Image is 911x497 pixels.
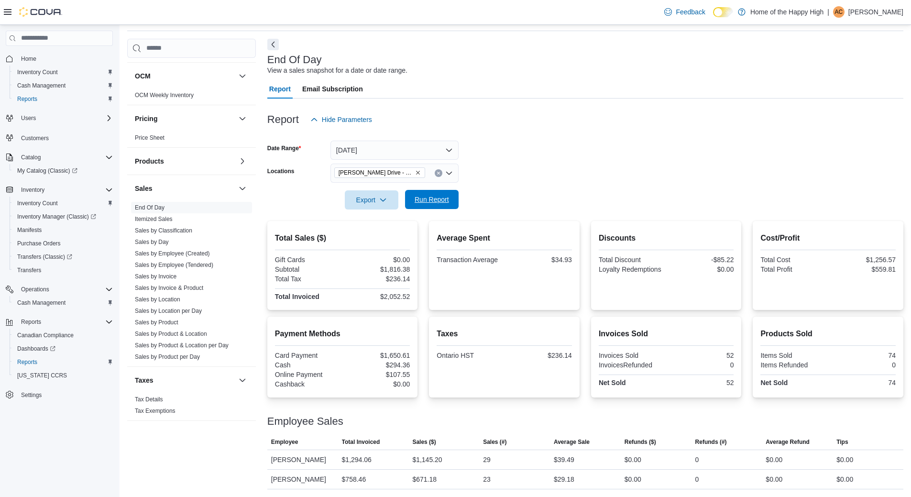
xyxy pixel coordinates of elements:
a: Cash Management [13,297,69,309]
span: OCM Weekly Inventory [135,91,194,99]
div: $107.55 [344,371,410,378]
h2: Invoices Sold [599,328,734,340]
div: $671.18 [412,474,437,485]
h3: Taxes [135,376,154,385]
h3: Employee Sales [267,416,343,427]
div: 0 [695,454,699,465]
div: $0.00 [766,474,782,485]
div: Total Cost [760,256,826,264]
h3: End Of Day [267,54,322,66]
span: Average Sale [554,438,590,446]
div: 23 [483,474,491,485]
span: Home [21,55,36,63]
button: Sales [135,184,235,193]
a: Tax Details [135,396,163,403]
div: $0.00 [836,454,853,465]
span: Manifests [13,224,113,236]
div: -$85.22 [668,256,734,264]
button: Hide Parameters [307,110,376,129]
span: Sales by Invoice & Product [135,284,203,292]
span: Dashboards [17,345,55,353]
button: Canadian Compliance [10,329,117,342]
span: Hide Parameters [322,115,372,124]
a: Dashboards [10,342,117,355]
a: Home [17,53,40,65]
div: Invoices Sold [599,352,664,359]
div: 0 [695,474,699,485]
div: 74 [830,352,896,359]
span: My Catalog (Classic) [17,167,77,175]
h2: Total Sales ($) [275,232,410,244]
button: Reports [17,316,45,328]
span: My Catalog (Classic) [13,165,113,177]
div: 0 [668,361,734,369]
div: $29.18 [554,474,574,485]
span: Inventory Count [13,66,113,78]
span: Purchase Orders [13,238,113,249]
button: Taxes [135,376,235,385]
a: Canadian Compliance [13,330,77,341]
h2: Payment Methods [275,328,410,340]
a: Inventory Manager (Classic) [10,210,117,223]
div: $2,052.52 [344,293,410,300]
span: Dashboards [13,343,113,354]
span: Inventory Count [17,199,58,207]
span: Refunds ($) [625,438,656,446]
button: Purchase Orders [10,237,117,250]
span: AC [835,6,843,18]
a: Transfers (Classic) [10,250,117,264]
div: $294.36 [344,361,410,369]
button: Cash Management [10,79,117,92]
button: Catalog [2,151,117,164]
div: $0.00 [625,474,641,485]
span: Tax Exemptions [135,407,176,415]
div: Items Refunded [760,361,826,369]
div: Card Payment [275,352,340,359]
h3: OCM [135,71,151,81]
span: Inventory [17,184,113,196]
button: Inventory Count [10,197,117,210]
div: 52 [668,379,734,387]
strong: Net Sold [599,379,626,387]
div: $1,294.06 [342,454,372,465]
div: $0.00 [766,454,782,465]
button: Sales [237,183,248,194]
h2: Taxes [437,328,572,340]
span: Dundas - Osler Drive - Friendly Stranger [334,167,425,178]
span: Home [17,53,113,65]
span: Email Subscription [302,79,363,99]
button: Catalog [17,152,44,163]
span: Refunds (#) [695,438,727,446]
span: Sales by Product [135,319,178,326]
div: $0.00 [625,454,641,465]
button: Home [2,52,117,66]
div: $1,256.57 [830,256,896,264]
div: [PERSON_NAME] [267,470,338,489]
div: Ontario HST [437,352,502,359]
a: Sales by Location per Day [135,308,202,314]
a: Sales by Product [135,319,178,326]
div: Cashback [275,380,340,388]
button: Manifests [10,223,117,237]
div: Total Discount [599,256,664,264]
button: Open list of options [445,169,453,177]
button: Remove Dundas - Osler Drive - Friendly Stranger from selection in this group [415,170,421,176]
button: Operations [17,284,53,295]
a: Sales by Product & Location per Day [135,342,229,349]
a: Sales by Employee (Created) [135,250,210,257]
nav: Complex example [6,48,113,427]
span: Average Refund [766,438,810,446]
a: Manifests [13,224,45,236]
span: Catalog [21,154,41,161]
span: Reports [17,95,37,103]
div: $1,650.61 [344,352,410,359]
span: Sales ($) [412,438,436,446]
p: Home of the Happy High [750,6,823,18]
h2: Discounts [599,232,734,244]
div: $39.49 [554,454,574,465]
div: Loyalty Redemptions [599,265,664,273]
a: End Of Day [135,204,165,211]
a: Sales by Location [135,296,180,303]
a: Sales by Day [135,239,169,245]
